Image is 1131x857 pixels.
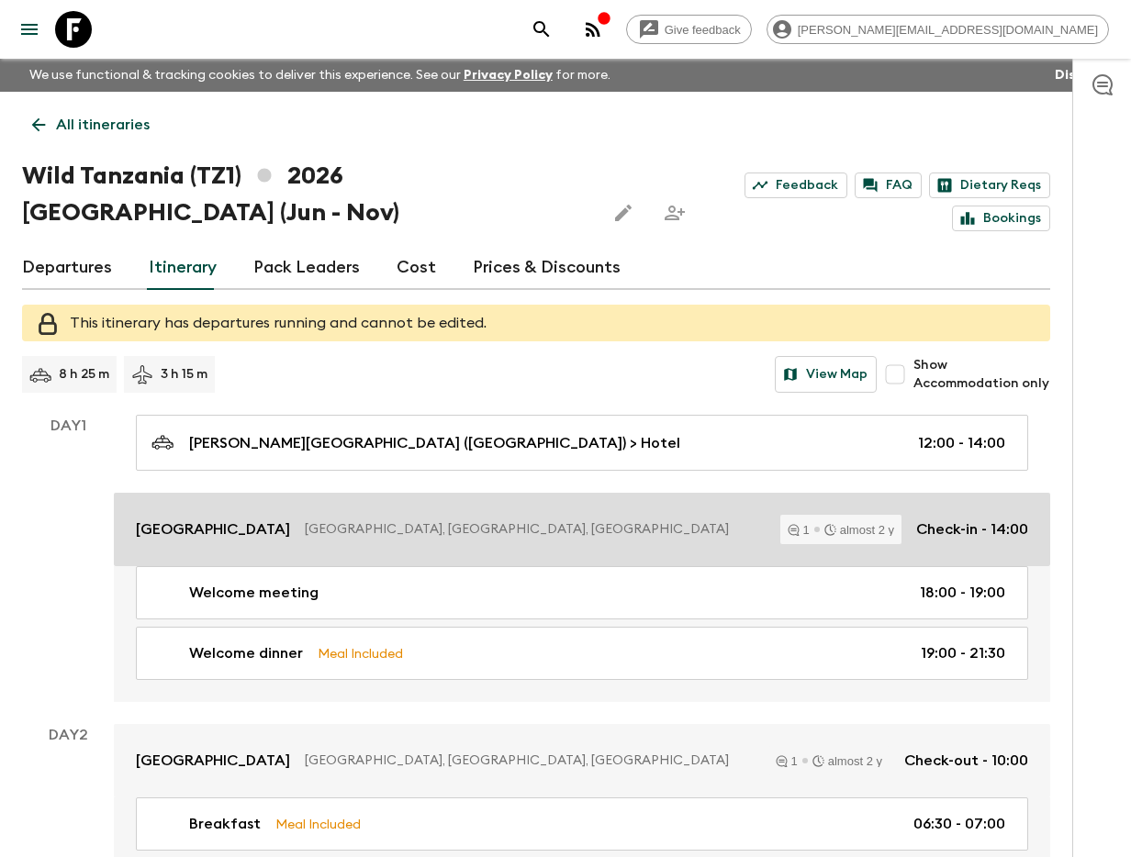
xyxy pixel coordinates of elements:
[114,493,1050,566] a: [GEOGRAPHIC_DATA][GEOGRAPHIC_DATA], [GEOGRAPHIC_DATA], [GEOGRAPHIC_DATA]1almost 2 yCheck-in - 14:00
[189,642,303,664] p: Welcome dinner
[22,415,114,437] p: Day 1
[136,566,1028,619] a: Welcome meeting18:00 - 19:00
[22,106,160,143] a: All itineraries
[70,316,487,330] span: This itinerary has departures running and cannot be edited.
[788,23,1108,37] span: [PERSON_NAME][EMAIL_ADDRESS][DOMAIN_NAME]
[189,813,261,835] p: Breakfast
[253,246,360,290] a: Pack Leaders
[59,365,109,384] p: 8 h 25 m
[473,246,621,290] a: Prices & Discounts
[1050,62,1109,88] button: Dismiss
[318,643,403,663] p: Meal Included
[136,797,1028,851] a: BreakfastMeal Included06:30 - 07:00
[913,813,1005,835] p: 06:30 - 07:00
[605,195,642,231] button: Edit this itinerary
[22,246,112,290] a: Departures
[149,246,217,290] a: Itinerary
[952,206,1050,231] a: Bookings
[824,524,894,536] div: almost 2 y
[788,524,810,536] div: 1
[776,755,798,767] div: 1
[921,642,1005,664] p: 19:00 - 21:30
[275,814,361,834] p: Meal Included
[855,173,922,198] a: FAQ
[464,69,553,82] a: Privacy Policy
[913,356,1050,393] span: Show Accommodation only
[11,11,48,48] button: menu
[655,23,751,37] span: Give feedback
[305,520,766,539] p: [GEOGRAPHIC_DATA], [GEOGRAPHIC_DATA], [GEOGRAPHIC_DATA]
[626,15,752,44] a: Give feedback
[114,724,1050,797] a: [GEOGRAPHIC_DATA][GEOGRAPHIC_DATA], [GEOGRAPHIC_DATA], [GEOGRAPHIC_DATA]1almost 2 yCheck-out - 10:00
[656,195,693,231] span: Share this itinerary
[775,356,877,393] button: View Map
[918,432,1005,454] p: 12:00 - 14:00
[920,582,1005,604] p: 18:00 - 19:00
[22,724,114,746] p: Day 2
[189,432,680,454] p: [PERSON_NAME][GEOGRAPHIC_DATA] ([GEOGRAPHIC_DATA]) > Hotel
[136,750,290,772] p: [GEOGRAPHIC_DATA]
[189,582,319,604] p: Welcome meeting
[929,173,1050,198] a: Dietary Reqs
[136,627,1028,680] a: Welcome dinnerMeal Included19:00 - 21:30
[136,415,1028,471] a: [PERSON_NAME][GEOGRAPHIC_DATA] ([GEOGRAPHIC_DATA]) > Hotel12:00 - 14:00
[904,750,1028,772] p: Check-out - 10:00
[22,59,618,92] p: We use functional & tracking cookies to deliver this experience. See our for more.
[136,518,290,540] p: [GEOGRAPHIC_DATA]
[523,11,560,48] button: search adventures
[161,365,207,384] p: 3 h 15 m
[812,755,882,767] div: almost 2 y
[22,158,590,231] h1: Wild Tanzania (TZ1) 2026 [GEOGRAPHIC_DATA] (Jun - Nov)
[397,246,436,290] a: Cost
[305,751,754,770] p: [GEOGRAPHIC_DATA], [GEOGRAPHIC_DATA], [GEOGRAPHIC_DATA]
[56,114,150,136] p: All itineraries
[916,518,1028,540] p: Check-in - 14:00
[767,15,1109,44] div: [PERSON_NAME][EMAIL_ADDRESS][DOMAIN_NAME]
[745,173,847,198] a: Feedback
